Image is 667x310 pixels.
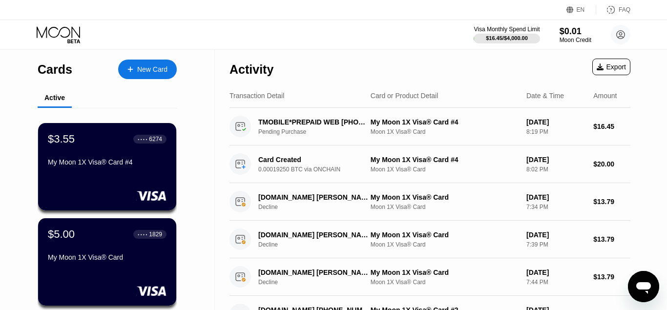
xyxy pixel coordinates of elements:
[560,26,591,37] div: $0.01
[258,156,370,164] div: Card Created
[592,59,630,75] div: Export
[566,5,596,15] div: EN
[526,193,585,201] div: [DATE]
[597,63,626,71] div: Export
[371,269,519,276] div: My Moon 1X Visa® Card
[229,62,273,77] div: Activity
[526,231,585,239] div: [DATE]
[560,26,591,43] div: $0.01Moon Credit
[48,253,167,261] div: My Moon 1X Visa® Card
[38,62,72,77] div: Cards
[593,235,630,243] div: $13.79
[371,166,519,173] div: Moon 1X Visa® Card
[48,158,167,166] div: My Moon 1X Visa® Card #4
[138,233,147,236] div: ● ● ● ●
[258,231,370,239] div: [DOMAIN_NAME] [PERSON_NAME] HK
[526,92,564,100] div: Date & Time
[526,241,585,248] div: 7:39 PM
[149,231,162,238] div: 1829
[258,118,370,126] div: TMOBILE*PREPAID WEB [PHONE_NUMBER] US
[371,128,519,135] div: Moon 1X Visa® Card
[526,118,585,126] div: [DATE]
[48,228,75,241] div: $5.00
[258,166,378,173] div: 0.00019250 BTC via ONCHAIN
[118,60,177,79] div: New Card
[628,271,659,302] iframe: Button to launch messaging window
[38,123,176,210] div: $3.55● ● ● ●6274My Moon 1X Visa® Card #4
[593,92,617,100] div: Amount
[229,221,630,258] div: [DOMAIN_NAME] [PERSON_NAME] HKDeclineMy Moon 1X Visa® CardMoon 1X Visa® Card[DATE]7:39 PM$13.79
[593,160,630,168] div: $20.00
[593,123,630,130] div: $16.45
[619,6,630,13] div: FAQ
[258,128,378,135] div: Pending Purchase
[258,204,378,210] div: Decline
[371,241,519,248] div: Moon 1X Visa® Card
[371,204,519,210] div: Moon 1X Visa® Card
[593,198,630,206] div: $13.79
[48,133,75,145] div: $3.55
[560,37,591,43] div: Moon Credit
[577,6,585,13] div: EN
[229,258,630,296] div: [DOMAIN_NAME] [PERSON_NAME] HKDeclineMy Moon 1X Visa® CardMoon 1X Visa® Card[DATE]7:44 PM$13.79
[526,279,585,286] div: 7:44 PM
[137,65,167,74] div: New Card
[258,241,378,248] div: Decline
[229,183,630,221] div: [DOMAIN_NAME] [PERSON_NAME] HKDeclineMy Moon 1X Visa® CardMoon 1X Visa® Card[DATE]7:34 PM$13.79
[258,193,370,201] div: [DOMAIN_NAME] [PERSON_NAME] HK
[138,138,147,141] div: ● ● ● ●
[229,108,630,145] div: TMOBILE*PREPAID WEB [PHONE_NUMBER] USPending PurchaseMy Moon 1X Visa® Card #4Moon 1X Visa® Card[D...
[593,273,630,281] div: $13.79
[526,204,585,210] div: 7:34 PM
[526,156,585,164] div: [DATE]
[149,136,162,143] div: 6274
[44,94,65,102] div: Active
[229,92,284,100] div: Transaction Detail
[258,279,378,286] div: Decline
[258,269,370,276] div: [DOMAIN_NAME] [PERSON_NAME] HK
[526,128,585,135] div: 8:19 PM
[371,156,519,164] div: My Moon 1X Visa® Card #4
[596,5,630,15] div: FAQ
[371,92,438,100] div: Card or Product Detail
[371,279,519,286] div: Moon 1X Visa® Card
[371,193,519,201] div: My Moon 1X Visa® Card
[229,145,630,183] div: Card Created0.00019250 BTC via ONCHAINMy Moon 1X Visa® Card #4Moon 1X Visa® Card[DATE]8:02 PM$20.00
[38,218,176,306] div: $5.00● ● ● ●1829My Moon 1X Visa® Card
[526,269,585,276] div: [DATE]
[526,166,585,173] div: 8:02 PM
[371,118,519,126] div: My Moon 1X Visa® Card #4
[474,26,540,33] div: Visa Monthly Spend Limit
[474,26,540,43] div: Visa Monthly Spend Limit$16.45/$4,000.00
[371,231,519,239] div: My Moon 1X Visa® Card
[486,35,528,41] div: $16.45 / $4,000.00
